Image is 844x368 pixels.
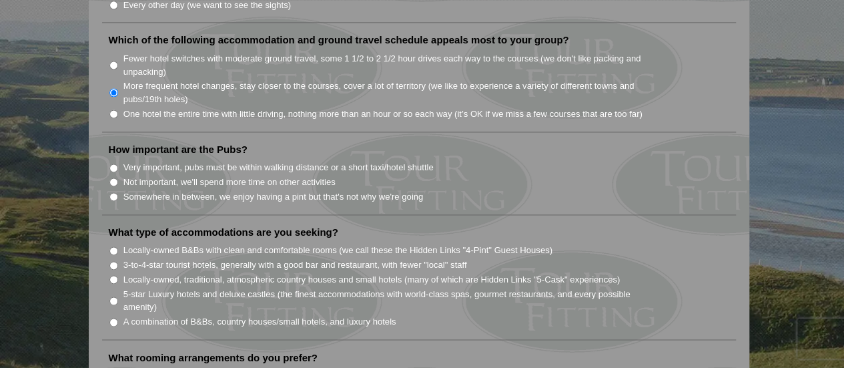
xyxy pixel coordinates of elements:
[109,33,569,47] label: Which of the following accommodation and ground travel schedule appeals most to your group?
[123,190,424,204] label: Somewhere in between, we enjoy having a pint but that's not why we're going
[109,351,318,364] label: What rooming arrangements do you prefer?
[123,176,336,189] label: Not important, we'll spend more time on other activities
[123,273,620,287] label: Locally-owned, traditional, atmospheric country houses and small hotels (many of which are Hidden...
[109,226,338,239] label: What type of accommodations are you seeking?
[123,315,396,329] label: A combination of B&Bs, country houses/small hotels, and luxury hotels
[123,52,660,78] label: Fewer hotel switches with moderate ground travel, some 1 1/2 to 2 1/2 hour drives each way to the...
[123,288,660,314] label: 5-star Luxury hotels and deluxe castles (the finest accommodations with world-class spas, gourmet...
[123,161,434,174] label: Very important, pubs must be within walking distance or a short taxi/hotel shuttle
[123,108,643,121] label: One hotel the entire time with little driving, nothing more than an hour or so each way (it’s OK ...
[109,143,248,156] label: How important are the Pubs?
[123,79,660,106] label: More frequent hotel changes, stay closer to the courses, cover a lot of territory (we like to exp...
[123,244,552,257] label: Locally-owned B&Bs with clean and comfortable rooms (we call these the Hidden Links "4-Pint" Gues...
[123,258,467,272] label: 3-to-4-star tourist hotels, generally with a good bar and restaurant, with fewer "local" staff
